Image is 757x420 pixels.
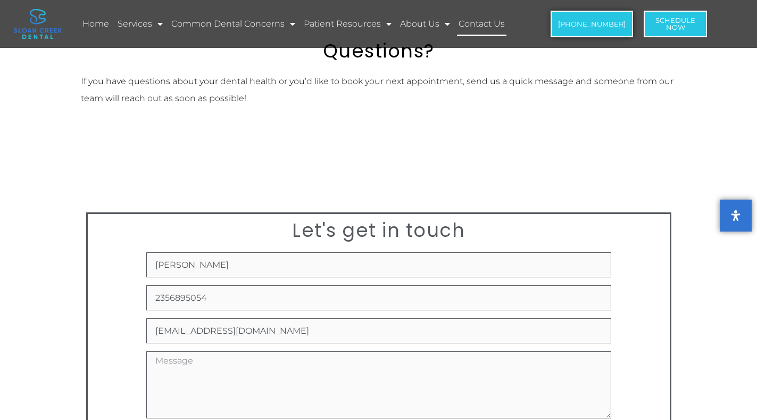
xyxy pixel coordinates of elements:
[146,252,611,277] input: Full Name
[14,9,62,39] img: logo
[81,73,677,107] p: If you have questions about your dental health or you’d like to book your next appointment, send ...
[81,12,519,36] nav: Menu
[170,12,297,36] a: Common Dental Concerns
[644,11,707,37] a: ScheduleNow
[81,40,677,62] h2: Questions?
[116,12,164,36] a: Services
[655,17,695,31] span: Schedule Now
[720,200,752,232] button: Open Accessibility Panel
[146,285,611,310] input: Only numbers and phone characters (#, -, *, etc) are accepted.
[93,219,664,242] h2: Let's get in touch
[398,12,452,36] a: About Us
[551,11,633,37] a: [PHONE_NUMBER]
[558,21,626,28] span: [PHONE_NUMBER]
[146,318,611,343] input: Email
[457,12,506,36] a: Contact Us
[302,12,393,36] a: Patient Resources
[81,12,111,36] a: Home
